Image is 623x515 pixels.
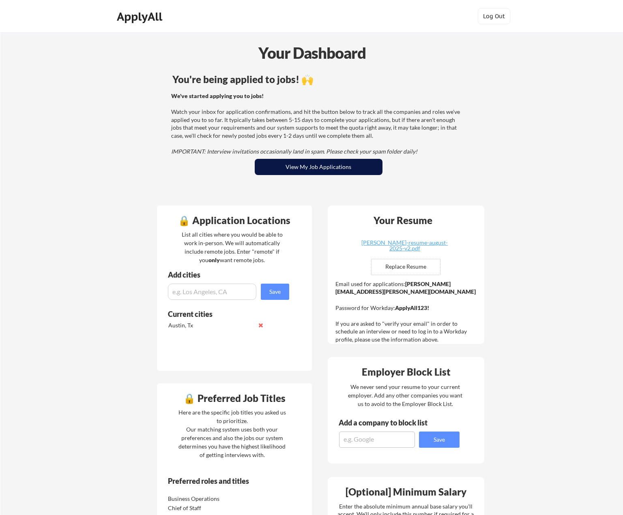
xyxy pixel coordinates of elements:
[357,240,453,251] div: [PERSON_NAME]-resume-august-2025-v2.pdf
[363,216,443,225] div: Your Resume
[261,284,289,300] button: Save
[331,367,482,377] div: Employer Block List
[168,495,253,503] div: Business Operations
[168,477,278,485] div: Preferred roles and titles
[335,280,476,295] strong: [PERSON_NAME][EMAIL_ADDRESS][PERSON_NAME][DOMAIN_NAME]
[168,321,254,329] div: Austin, Tx
[208,256,220,263] strong: only
[339,419,440,426] div: Add a company to block list
[117,10,165,24] div: ApplyAll
[172,75,465,84] div: You're being applied to jobs! 🙌
[171,92,464,156] div: Watch your inbox for application confirmations, and hit the button below to track all the compani...
[419,432,460,448] button: Save
[348,383,463,408] div: We never send your resume to your current employer. Add any other companies you want us to avoid ...
[331,487,481,497] div: [Optional] Minimum Salary
[176,408,288,459] div: Here are the specific job titles you asked us to prioritize. Our matching system uses both your p...
[168,271,291,278] div: Add cities
[159,393,310,403] div: 🔒 Preferred Job Titles
[168,504,253,512] div: Chief of Staff
[395,304,429,311] strong: ApplyAll123!
[171,92,264,99] strong: We've started applying you to jobs!
[478,8,510,24] button: Log Out
[168,310,280,318] div: Current cities
[159,216,310,225] div: 🔒 Application Locations
[176,230,288,264] div: List all cities where you would be able to work in-person. We will automatically include remote j...
[1,41,623,64] div: Your Dashboard
[171,148,417,155] em: IMPORTANT: Interview invitations occasionally land in spam. Please check your spam folder daily!
[168,284,256,300] input: e.g. Los Angeles, CA
[357,240,453,252] a: [PERSON_NAME]-resume-august-2025-v2.pdf
[255,159,382,175] button: View My Job Applications
[335,280,479,344] div: Email used for applications: Password for Workday: If you are asked to "verify your email" in ord...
